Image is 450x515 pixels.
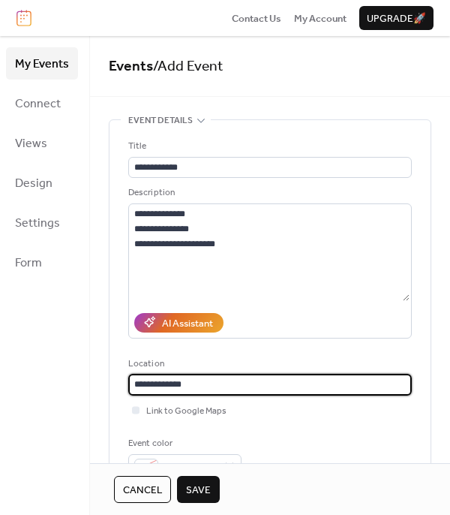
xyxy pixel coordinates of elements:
span: Cancel [123,483,162,498]
a: Events [109,53,153,80]
a: My Account [294,11,346,26]
button: Save [177,476,220,503]
button: Cancel [114,476,171,503]
span: My Events [15,53,69,76]
span: Upgrade 🚀 [367,11,426,26]
span: / Add Event [153,53,223,80]
span: Save [186,483,211,498]
button: Upgrade🚀 [359,6,433,30]
div: Description [128,185,409,200]
div: Location [128,357,409,372]
a: Form [6,246,78,279]
button: AI Assistant [134,313,223,333]
span: Connect [15,92,61,116]
a: Settings [6,206,78,239]
span: Event details [128,113,193,128]
img: logo [16,10,31,26]
div: Title [128,139,409,154]
a: Views [6,127,78,159]
span: Form [15,251,42,275]
span: Design [15,172,52,195]
span: Settings [15,212,60,235]
div: AI Assistant [162,316,213,331]
span: Link to Google Maps [146,404,226,419]
a: My Events [6,47,78,80]
span: Views [15,132,47,155]
div: Event color [128,436,238,451]
a: Design [6,167,78,199]
a: Contact Us [232,11,281,26]
a: Connect [6,87,78,119]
